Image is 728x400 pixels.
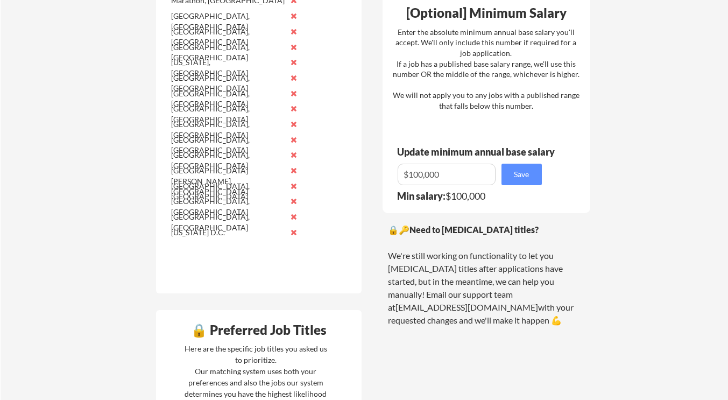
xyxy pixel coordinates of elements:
[397,190,446,202] strong: Min salary:
[501,164,542,185] button: Save
[171,73,285,94] div: [GEOGRAPHIC_DATA], [GEOGRAPHIC_DATA]
[386,6,586,19] div: [Optional] Minimum Salary
[397,147,559,157] div: Update minimum annual base salary
[395,302,538,312] a: [EMAIL_ADDRESS][DOMAIN_NAME]
[393,27,579,111] div: Enter the absolute minimum annual base salary you'll accept. We'll only include this number if re...
[171,196,285,217] div: [GEOGRAPHIC_DATA], [GEOGRAPHIC_DATA]
[171,57,285,78] div: [US_STATE], [GEOGRAPHIC_DATA]
[171,150,285,171] div: [GEOGRAPHIC_DATA], [GEOGRAPHIC_DATA]
[171,135,285,156] div: [GEOGRAPHIC_DATA], [GEOGRAPHIC_DATA]
[171,181,285,202] div: [GEOGRAPHIC_DATA], [GEOGRAPHIC_DATA]
[171,11,285,32] div: [GEOGRAPHIC_DATA], [GEOGRAPHIC_DATA]
[159,324,359,336] div: 🔒 Preferred Job Titles
[171,119,285,140] div: [GEOGRAPHIC_DATA], [GEOGRAPHIC_DATA]
[397,191,549,201] div: $100,000
[171,88,285,109] div: [GEOGRAPHIC_DATA], [GEOGRAPHIC_DATA]
[171,165,285,197] div: [GEOGRAPHIC_DATA][PERSON_NAME], [GEOGRAPHIC_DATA]
[171,212,285,233] div: [GEOGRAPHIC_DATA], [GEOGRAPHIC_DATA]
[388,223,585,327] div: 🔒🔑 We're still working on functionality to let you [MEDICAL_DATA] titles after applications have ...
[171,42,285,63] div: [GEOGRAPHIC_DATA], [GEOGRAPHIC_DATA]
[171,103,285,124] div: [GEOGRAPHIC_DATA], [GEOGRAPHIC_DATA]
[398,164,496,185] input: E.g. $100,000
[409,224,539,235] strong: Need to [MEDICAL_DATA] titles?
[171,26,285,47] div: [GEOGRAPHIC_DATA], [GEOGRAPHIC_DATA]
[171,227,285,238] div: [US_STATE] D.C.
